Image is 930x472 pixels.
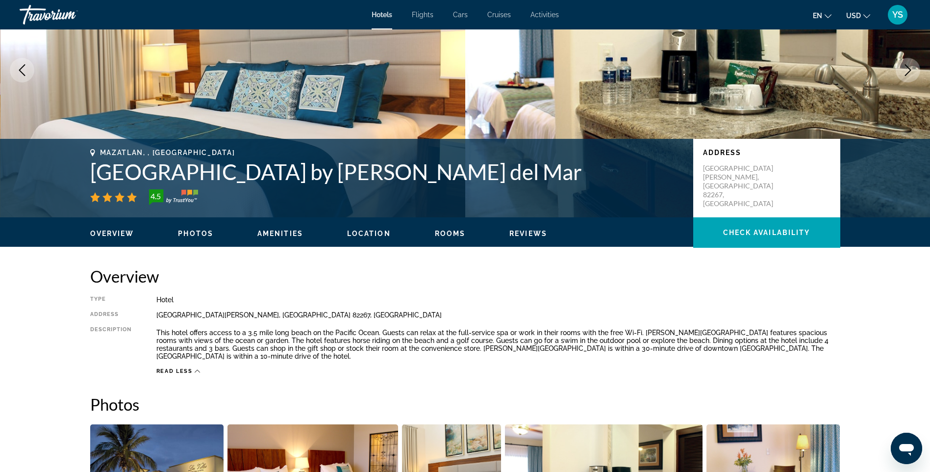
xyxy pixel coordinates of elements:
button: Change language [813,8,831,23]
div: 4.5 [146,190,166,202]
button: Check Availability [693,217,840,248]
button: Overview [90,229,134,238]
span: Reviews [509,230,547,237]
div: Address [90,311,132,319]
p: This hotel offers access to a 3.5 mile long beach on the Pacific Ocean. Guests can relax at the f... [156,329,840,360]
a: Cars [453,11,468,19]
a: Hotels [372,11,392,19]
span: YS [892,10,903,20]
a: Cruises [487,11,511,19]
span: Overview [90,230,134,237]
button: Location [347,229,391,238]
span: en [813,12,822,20]
h1: [GEOGRAPHIC_DATA] by [PERSON_NAME] del Mar [90,159,683,184]
span: Amenities [257,230,303,237]
button: Amenities [257,229,303,238]
p: Address [703,149,830,157]
span: Rooms [435,230,466,237]
span: Location [347,230,391,237]
a: Flights [412,11,433,19]
button: Previous image [10,58,34,82]
span: Photos [178,230,213,237]
a: Travorium [20,2,118,27]
div: Type [90,296,132,304]
div: Description [90,326,132,363]
span: Check Availability [723,229,810,236]
button: Next image [896,58,920,82]
span: USD [846,12,861,20]
h2: Photos [90,394,840,414]
img: trustyou-badge-hor.svg [149,189,198,205]
div: Hotel [156,296,840,304]
button: Rooms [435,229,466,238]
a: Activities [530,11,559,19]
span: Read less [156,368,193,374]
h2: Overview [90,266,840,286]
iframe: Button to launch messaging window [891,433,922,464]
div: [GEOGRAPHIC_DATA][PERSON_NAME], [GEOGRAPHIC_DATA] 82267, [GEOGRAPHIC_DATA] [156,311,840,319]
button: Reviews [509,229,547,238]
button: Photos [178,229,213,238]
button: Read less [156,367,201,375]
button: Change currency [846,8,870,23]
span: Mazatlan, , [GEOGRAPHIC_DATA] [100,149,235,157]
p: [GEOGRAPHIC_DATA][PERSON_NAME], [GEOGRAPHIC_DATA] 82267, [GEOGRAPHIC_DATA] [703,164,781,208]
button: User Menu [885,4,910,25]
